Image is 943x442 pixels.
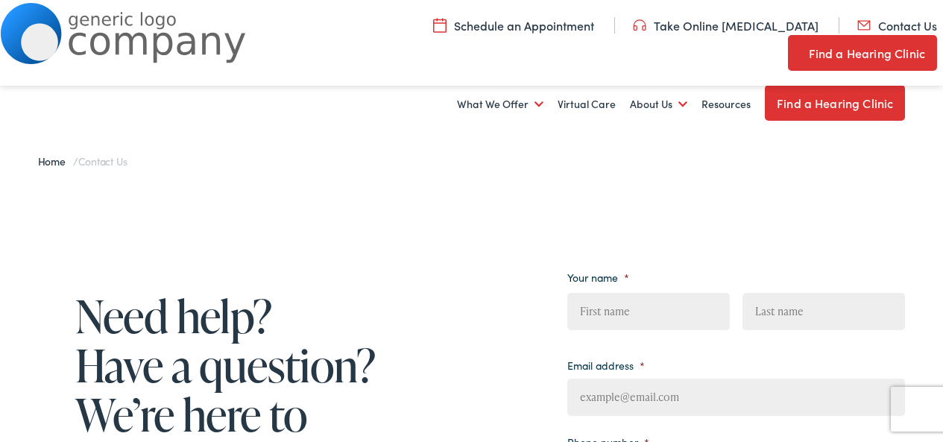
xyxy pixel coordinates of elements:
a: Take Online [MEDICAL_DATA] [633,17,819,34]
a: Find a Hearing Clinic [765,85,905,121]
input: Last name [742,293,905,330]
input: First name [567,293,730,330]
label: Email address [567,359,645,372]
img: utility icon [633,17,646,34]
a: Resources [701,77,751,132]
img: utility icon [788,44,801,62]
a: What We Offer [457,77,543,132]
span: Contact Us [78,154,127,168]
img: utility icon [857,17,871,34]
input: example@email.com [567,379,906,416]
img: utility icon [433,17,447,34]
a: Schedule an Appointment [433,17,594,34]
a: About Us [630,77,687,132]
a: Home [38,154,73,168]
span: / [38,154,127,168]
a: Virtual Care [558,77,616,132]
a: Find a Hearing Clinic [788,35,937,71]
a: Contact Us [857,17,937,34]
label: Your name [567,271,629,284]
